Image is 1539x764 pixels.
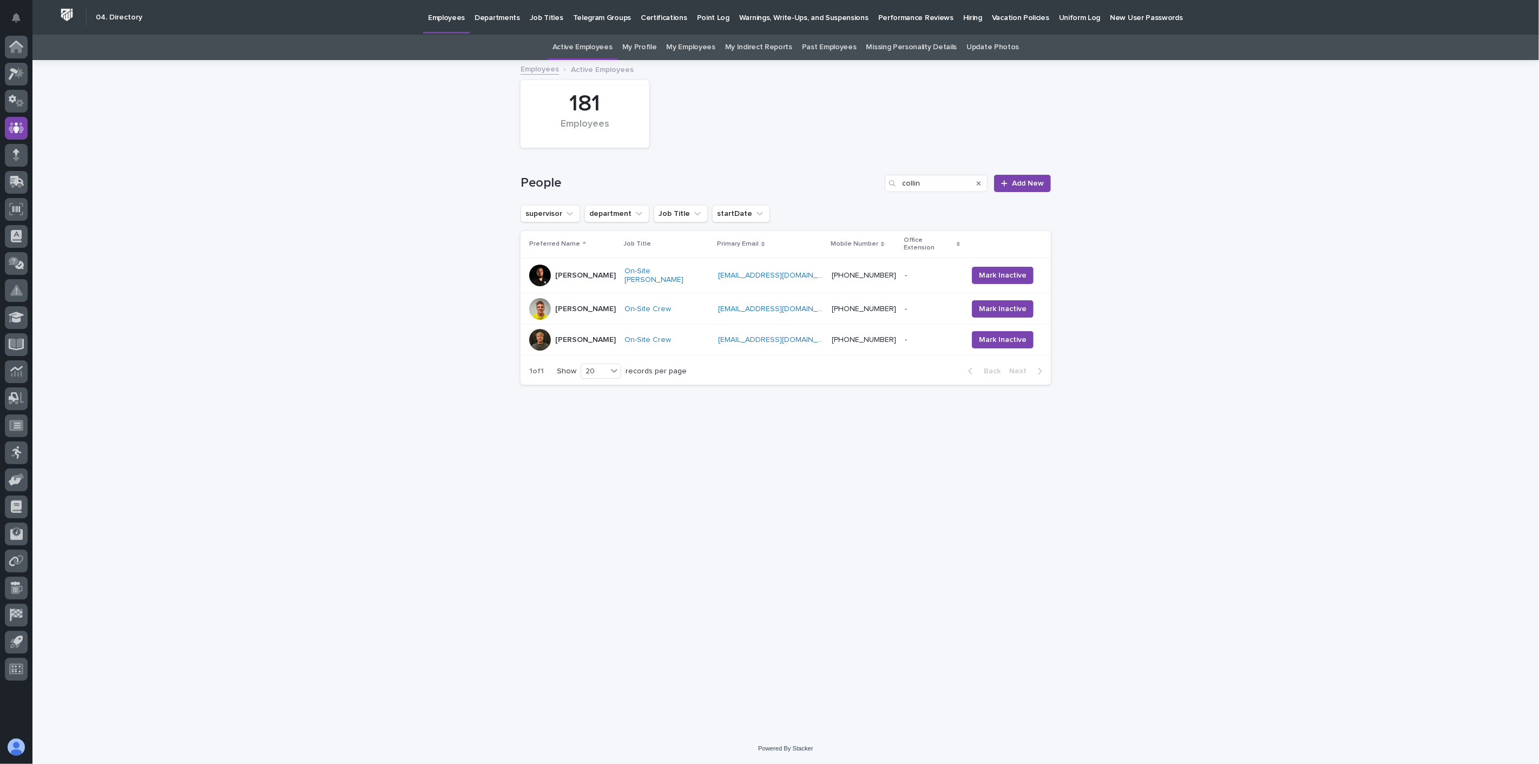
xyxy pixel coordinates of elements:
[539,90,631,117] div: 181
[832,305,896,313] a: [PHONE_NUMBER]
[966,35,1019,60] a: Update Photos
[977,367,1001,375] span: Back
[979,334,1027,345] span: Mark Inactive
[555,335,616,345] p: [PERSON_NAME]
[581,366,607,377] div: 20
[972,267,1034,284] button: Mark Inactive
[972,331,1034,348] button: Mark Inactive
[905,302,909,314] p: -
[905,333,909,345] p: -
[521,325,1051,355] tr: [PERSON_NAME]On-Site Crew [EMAIL_ADDRESS][DOMAIN_NAME] [PHONE_NUMBER]-- Mark Inactive
[718,272,840,279] a: [EMAIL_ADDRESS][DOMAIN_NAME]
[626,367,687,376] p: records per page
[802,35,857,60] a: Past Employees
[725,35,792,60] a: My Indirect Reports
[624,267,709,285] a: On-Site [PERSON_NAME]
[866,35,957,60] a: Missing Personality Details
[905,269,909,280] p: -
[521,62,559,75] a: Employees
[624,305,671,314] a: On-Site Crew
[557,367,576,376] p: Show
[57,5,77,25] img: Workspace Logo
[717,238,759,250] p: Primary Email
[1009,367,1033,375] span: Next
[14,13,28,30] div: Notifications
[972,300,1034,318] button: Mark Inactive
[1005,366,1051,376] button: Next
[718,305,840,313] a: [EMAIL_ADDRESS][DOMAIN_NAME]
[624,335,671,345] a: On-Site Crew
[623,238,651,250] p: Job Title
[584,205,649,222] button: department
[571,63,634,75] p: Active Employees
[959,366,1005,376] button: Back
[5,6,28,29] button: Notifications
[979,270,1027,281] span: Mark Inactive
[885,175,988,192] input: Search
[758,745,813,752] a: Powered By Stacker
[5,736,28,759] button: users-avatar
[718,336,840,344] a: [EMAIL_ADDRESS][DOMAIN_NAME]
[979,304,1027,314] span: Mark Inactive
[904,234,953,254] p: Office Extension
[553,35,613,60] a: Active Employees
[831,238,878,250] p: Mobile Number
[832,272,896,279] a: [PHONE_NUMBER]
[667,35,715,60] a: My Employees
[521,358,553,385] p: 1 of 1
[1012,180,1044,187] span: Add New
[654,205,708,222] button: Job Title
[521,175,880,191] h1: People
[539,118,631,141] div: Employees
[712,205,770,222] button: startDate
[994,175,1051,192] a: Add New
[521,205,580,222] button: supervisor
[622,35,657,60] a: My Profile
[96,13,142,22] h2: 04. Directory
[529,238,580,250] p: Preferred Name
[521,258,1051,294] tr: [PERSON_NAME]On-Site [PERSON_NAME] [EMAIL_ADDRESS][DOMAIN_NAME] [PHONE_NUMBER]-- Mark Inactive
[521,294,1051,325] tr: [PERSON_NAME]On-Site Crew [EMAIL_ADDRESS][DOMAIN_NAME] [PHONE_NUMBER]-- Mark Inactive
[832,336,896,344] a: [PHONE_NUMBER]
[555,271,616,280] p: [PERSON_NAME]
[555,305,616,314] p: [PERSON_NAME]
